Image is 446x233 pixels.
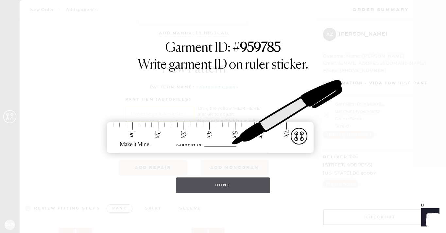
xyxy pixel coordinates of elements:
strong: 959785 [240,42,281,55]
h1: Garment ID: # [165,40,281,57]
button: Done [176,177,270,193]
h1: Write garment ID on ruler sticker. [138,57,308,73]
img: ruler-sticker-sharpie.svg [100,63,346,171]
iframe: Front Chat [415,204,443,232]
